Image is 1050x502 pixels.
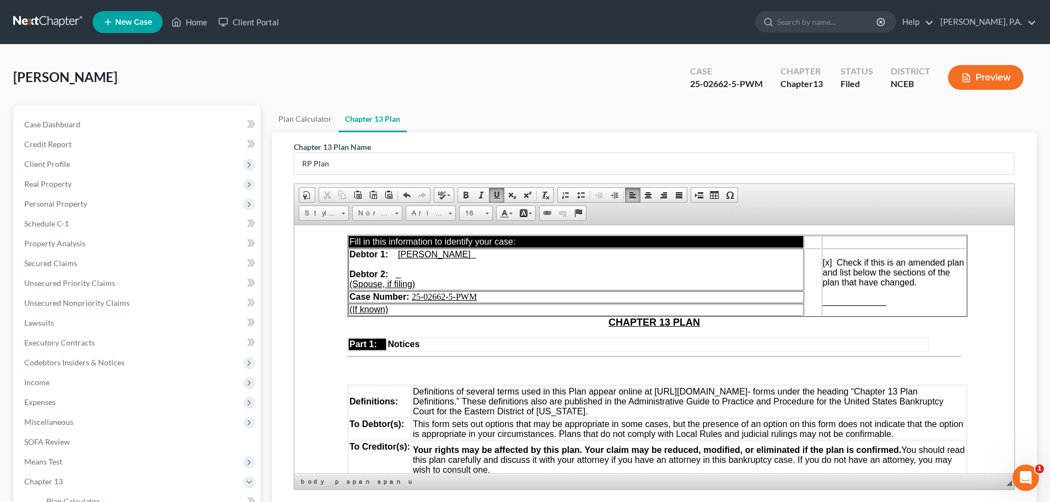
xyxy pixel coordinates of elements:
[1035,465,1044,473] span: 1
[691,188,707,202] a: Insert Page Break for Printing
[115,18,152,26] span: New Case
[24,377,50,387] span: Income
[671,188,687,202] a: Justify
[841,65,873,78] div: Status
[656,188,671,202] a: Align Right
[24,437,70,446] span: SOFA Review
[24,457,62,466] span: Means Test
[294,153,1014,174] input: Enter name...
[375,476,405,487] a: span element
[573,188,589,202] a: Insert/Remove Bulleted List
[406,206,445,220] span: Arial
[24,338,95,347] span: Executory Contracts
[558,188,573,202] a: Insert/Remove Numbered List
[897,12,934,32] a: Help
[516,206,535,220] a: Background Color
[294,225,1014,473] iframe: Rich Text Editor, document-ckeditor
[294,141,371,153] label: Chapter 13 Plan Name
[299,188,315,202] a: Document Properties
[299,206,338,220] span: Styles
[459,206,493,221] a: 16
[15,273,261,293] a: Unsecured Priority Claims
[414,188,430,202] a: Redo
[24,258,77,268] span: Secured Claims
[166,12,213,32] a: Home
[406,476,413,487] a: u element
[338,106,407,132] a: Chapter 13 Plan
[299,476,332,487] a: body element
[625,188,640,202] a: Align Left
[15,134,261,154] a: Credit Report
[473,188,489,202] a: Italic
[299,206,349,221] a: Styles
[352,206,402,221] a: Normal
[24,199,87,208] span: Personal Property
[555,206,570,220] a: Unlink
[813,78,823,89] span: 13
[15,432,261,452] a: SOFA Review
[24,358,125,367] span: Codebtors Insiders & Notices
[15,293,261,313] a: Unsecured Nonpriority Claims
[24,397,56,407] span: Expenses
[434,188,454,202] a: Spell Checker
[353,206,391,220] span: Normal
[24,239,85,248] span: Property Analysis
[1013,465,1039,491] iframe: Intercom live chat
[319,188,335,202] a: Cut
[15,115,261,134] a: Case Dashboard
[24,318,54,327] span: Lawsuits
[591,188,607,202] a: Decrease Indent
[891,78,930,90] div: NCEB
[399,188,414,202] a: Undo
[540,206,555,220] a: Link
[350,188,365,202] a: Paste
[538,188,553,202] a: Remove Format
[24,298,130,307] span: Unsecured Nonpriority Claims
[780,65,823,78] div: Chapter
[24,477,63,486] span: Chapter 13
[722,188,737,202] a: Insert Special Character
[333,476,343,487] a: p element
[15,234,261,253] a: Property Analysis
[24,179,72,188] span: Real Property
[504,188,520,202] a: Subscript
[381,188,396,202] a: Paste from Word
[1006,481,1012,486] span: Resize
[460,206,482,220] span: 16
[119,220,670,249] span: You should read this plan carefully and discuss it with your attorney if you have an attorney in ...
[24,159,70,169] span: Client Profile
[489,188,504,202] a: Underline
[948,65,1024,90] button: Preview
[841,78,873,90] div: Filed
[15,333,261,353] a: Executory Contracts
[365,188,381,202] a: Paste as plain text
[607,188,622,202] a: Increase Indent
[15,253,261,273] a: Secured Claims
[935,12,1036,32] a: [PERSON_NAME], P.A.
[13,69,117,85] span: [PERSON_NAME]
[15,313,261,333] a: Lawsuits
[213,12,284,32] a: Client Portal
[24,139,72,149] span: Credit Report
[24,219,69,228] span: Schedule C-1
[119,220,607,229] strong: Your rights may be affected by this plan. Your claim may be reduced, modified, or eliminated if t...
[15,214,261,234] a: Schedule C-1
[707,188,722,202] a: Table
[780,78,823,90] div: Chapter
[344,476,374,487] a: span element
